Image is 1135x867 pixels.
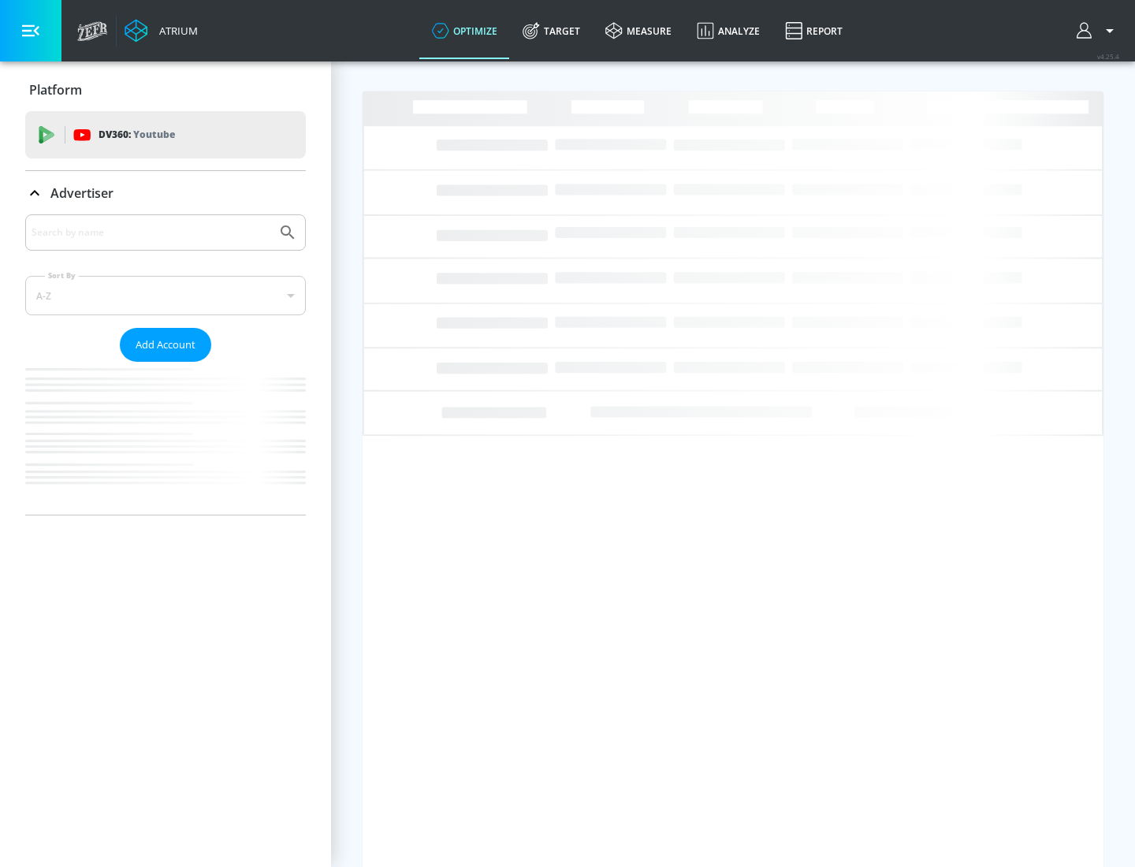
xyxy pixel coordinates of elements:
nav: list of Advertiser [25,362,306,515]
a: measure [593,2,684,59]
div: Platform [25,68,306,112]
div: Atrium [153,24,198,38]
label: Sort By [45,270,79,281]
a: Target [510,2,593,59]
div: Advertiser [25,214,306,515]
span: Add Account [136,336,195,354]
div: DV360: Youtube [25,111,306,158]
div: Advertiser [25,171,306,215]
a: Report [772,2,855,59]
p: Youtube [133,126,175,143]
span: v 4.25.4 [1097,52,1119,61]
a: optimize [419,2,510,59]
p: DV360: [99,126,175,143]
a: Analyze [684,2,772,59]
p: Advertiser [50,184,113,202]
div: A-Z [25,276,306,315]
a: Atrium [125,19,198,43]
button: Add Account [120,328,211,362]
p: Platform [29,81,82,99]
input: Search by name [32,222,270,243]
